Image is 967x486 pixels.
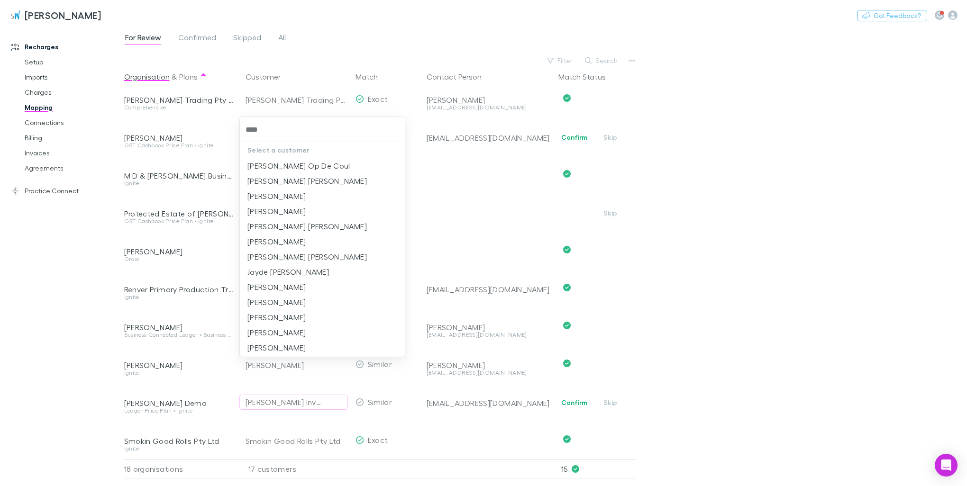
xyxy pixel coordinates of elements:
p: Select a customer [240,142,405,158]
li: [PERSON_NAME] [PERSON_NAME] [240,249,405,264]
li: [PERSON_NAME] [240,279,405,295]
li: [PERSON_NAME] [PERSON_NAME] [240,219,405,234]
li: [PERSON_NAME] Op De Coul [240,158,405,173]
div: Open Intercom Messenger [935,454,958,477]
li: [PERSON_NAME] [240,310,405,325]
li: [PERSON_NAME] [240,325,405,340]
li: [PERSON_NAME] [240,295,405,310]
li: [PERSON_NAME] [240,234,405,249]
li: [PERSON_NAME] [PERSON_NAME] [240,173,405,189]
li: [PERSON_NAME] [240,340,405,355]
li: [PERSON_NAME] [240,189,405,204]
li: [PERSON_NAME] [240,204,405,219]
li: Jayde [PERSON_NAME] [240,264,405,279]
